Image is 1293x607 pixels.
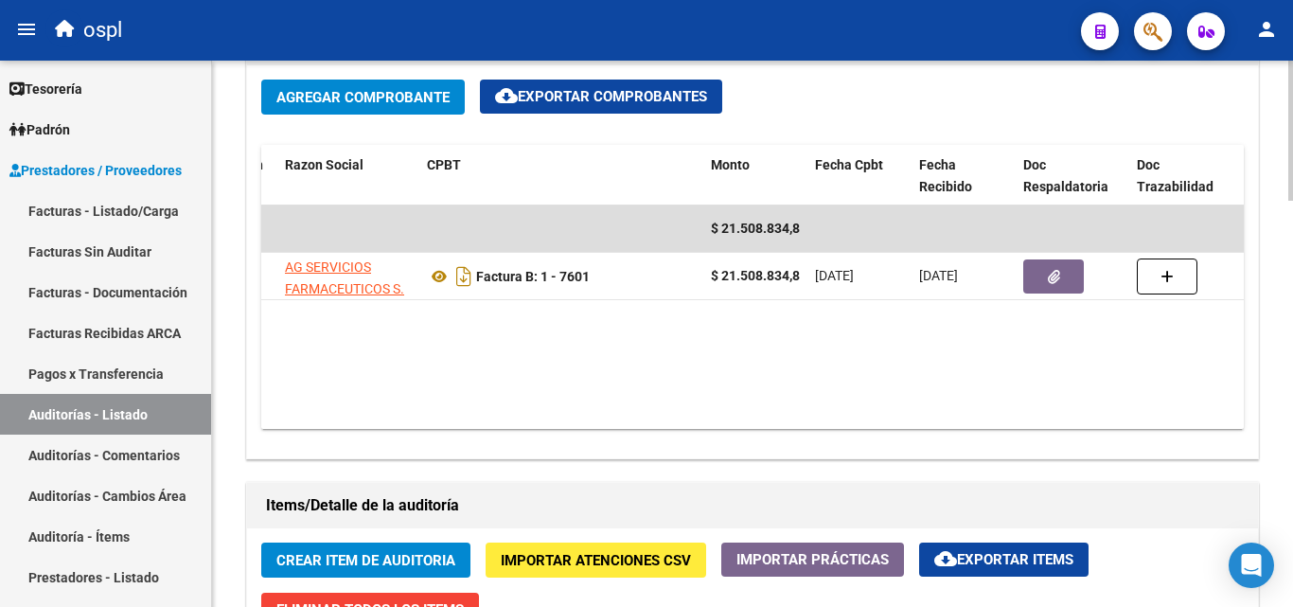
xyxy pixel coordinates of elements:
span: [DATE] [815,268,854,283]
button: Exportar Items [919,543,1089,577]
button: Exportar Comprobantes [480,80,722,114]
datatable-header-cell: Razon Social [277,145,419,207]
span: Importar Prácticas [736,551,889,568]
span: Razon Social [285,157,363,172]
span: Exportar Items [934,551,1073,568]
mat-icon: cloud_download [934,547,957,570]
datatable-header-cell: Monto [703,145,807,207]
span: $ 21.508.834,82 [711,221,807,236]
strong: $ 21.508.834,82 [711,268,807,283]
span: Fecha Recibido [919,157,972,194]
i: Descargar documento [452,261,476,292]
button: Importar Prácticas [721,543,904,577]
datatable-header-cell: CPBT [419,145,703,207]
span: Crear Item de Auditoria [276,552,455,569]
span: Prestadores / Proveedores [9,160,182,181]
datatable-header-cell: Doc Respaldatoria [1016,145,1129,207]
span: Agregar Comprobante [276,89,450,106]
span: Monto [711,157,750,172]
span: Importar Atenciones CSV [501,552,691,569]
div: Open Intercom Messenger [1229,543,1274,588]
h1: Items/Detalle de la auditoría [266,491,1239,521]
span: Exportar Comprobantes [495,88,707,105]
strong: Factura B: 1 - 7601 [476,269,590,284]
span: AG SERVICIOS FARMACEUTICOS S. A. [285,259,404,318]
span: Tesorería [9,79,82,99]
button: Importar Atenciones CSV [486,543,706,578]
span: [DATE] [919,268,958,283]
button: Crear Item de Auditoria [261,543,470,578]
span: CPBT [427,157,461,172]
span: Fecha Cpbt [815,157,883,172]
mat-icon: menu [15,18,38,41]
span: Doc Trazabilidad [1137,157,1213,194]
span: ospl [83,9,122,51]
datatable-header-cell: Fecha Recibido [912,145,1016,207]
button: Agregar Comprobante [261,80,465,115]
span: Doc Respaldatoria [1023,157,1108,194]
span: Padrón [9,119,70,140]
datatable-header-cell: Fecha Cpbt [807,145,912,207]
mat-icon: cloud_download [495,84,518,107]
mat-icon: person [1255,18,1278,41]
datatable-header-cell: Doc Trazabilidad [1129,145,1243,207]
